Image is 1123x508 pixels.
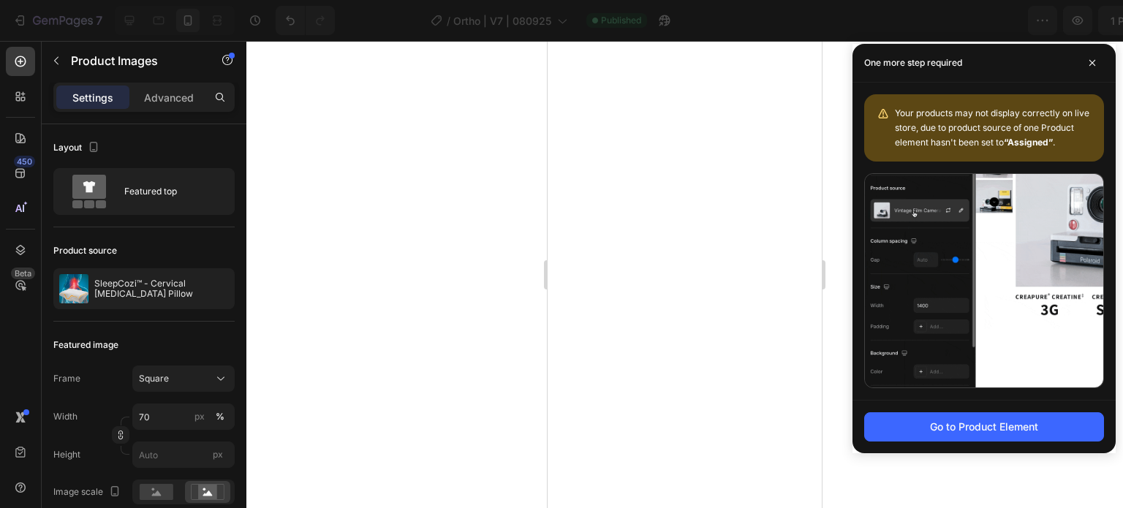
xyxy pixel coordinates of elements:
[548,41,822,508] iframe: Design area
[1038,13,1075,29] div: Publish
[53,244,117,257] div: Product source
[124,175,213,208] div: Featured top
[453,13,551,29] span: Ortho | V7 | 080925
[53,338,118,352] div: Featured image
[211,408,229,425] button: px
[216,410,224,423] div: %
[191,408,208,425] button: %
[132,365,235,392] button: Square
[864,56,962,70] p: One more step required
[132,441,235,468] input: px
[864,412,1104,441] button: Go to Product Element
[53,482,124,502] div: Image scale
[132,403,235,430] input: px%
[94,278,229,299] p: SleepCozi™ - Cervical [MEDICAL_DATA] Pillow
[144,90,194,105] p: Advanced
[838,13,933,29] span: 1 product assigned
[601,14,641,27] span: Published
[53,410,77,423] label: Width
[53,138,102,158] div: Layout
[59,274,88,303] img: product feature img
[447,13,450,29] span: /
[14,156,35,167] div: 450
[984,15,1008,27] span: Save
[1026,6,1087,35] button: Publish
[213,449,223,460] span: px
[895,107,1089,148] span: Your products may not display correctly on live store, due to product source of one Product eleme...
[71,52,195,69] p: Product Images
[825,6,966,35] button: 1 product assigned
[96,12,102,29] p: 7
[1073,436,1108,471] iframe: Intercom live chat
[972,6,1020,35] button: Save
[276,6,335,35] div: Undo/Redo
[1004,137,1053,148] b: “Assigned”
[11,268,35,279] div: Beta
[139,372,169,385] span: Square
[53,372,80,385] label: Frame
[72,90,113,105] p: Settings
[53,448,80,461] label: Height
[930,419,1038,434] div: Go to Product Element
[194,410,205,423] div: px
[6,6,109,35] button: 7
